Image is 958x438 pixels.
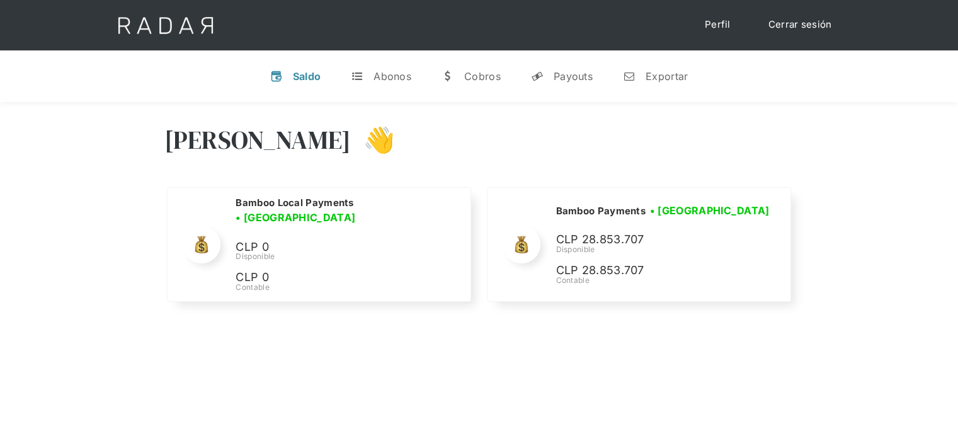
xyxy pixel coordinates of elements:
div: w [442,70,454,83]
div: Exportar [646,70,688,83]
div: Contable [556,275,773,286]
div: v [270,70,283,83]
h3: [PERSON_NAME] [164,124,351,156]
p: CLP 0 [236,238,425,256]
p: CLP 0 [236,268,425,287]
h3: • [GEOGRAPHIC_DATA] [650,203,770,218]
p: CLP 28.853.707 [556,231,744,249]
div: Disponible [236,251,455,262]
div: n [623,70,636,83]
div: Contable [236,282,455,293]
h2: Bamboo Local Payments [236,197,353,209]
a: Perfil [692,13,743,37]
div: Payouts [554,70,593,83]
div: Abonos [374,70,411,83]
div: t [351,70,363,83]
h3: • [GEOGRAPHIC_DATA] [236,210,355,225]
div: Cobros [464,70,501,83]
div: y [531,70,544,83]
h3: 👋 [351,124,395,156]
h2: Bamboo Payments [556,205,646,217]
p: CLP 28.853.707 [556,262,744,280]
div: Saldo [293,70,321,83]
div: Disponible [556,244,773,255]
a: Cerrar sesión [756,13,845,37]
